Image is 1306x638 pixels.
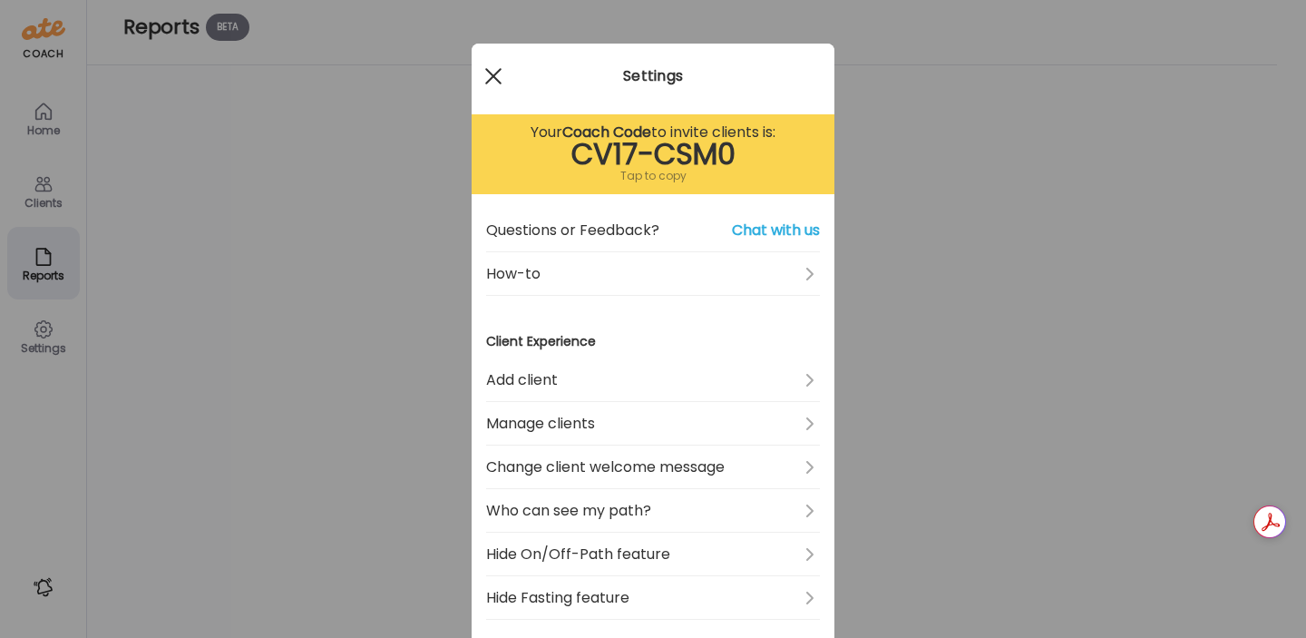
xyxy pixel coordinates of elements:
[486,576,820,620] a: Hide Fasting feature
[486,358,820,402] a: Add client
[486,252,820,296] a: How-to
[486,402,820,446] a: Manage clients
[486,332,820,351] h3: Client Experience
[486,143,820,165] div: CV17-CSM0
[486,122,820,143] div: Your to invite clients is:
[732,220,820,241] span: Chat with us
[486,165,820,187] div: Tap to copy
[486,489,820,533] a: Who can see my path?
[472,65,834,87] div: Settings
[486,533,820,576] a: Hide On/Off-Path feature
[486,446,820,489] a: Change client welcome message
[562,122,651,142] b: Coach Code
[486,209,820,252] a: Questions or Feedback?Chat with us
